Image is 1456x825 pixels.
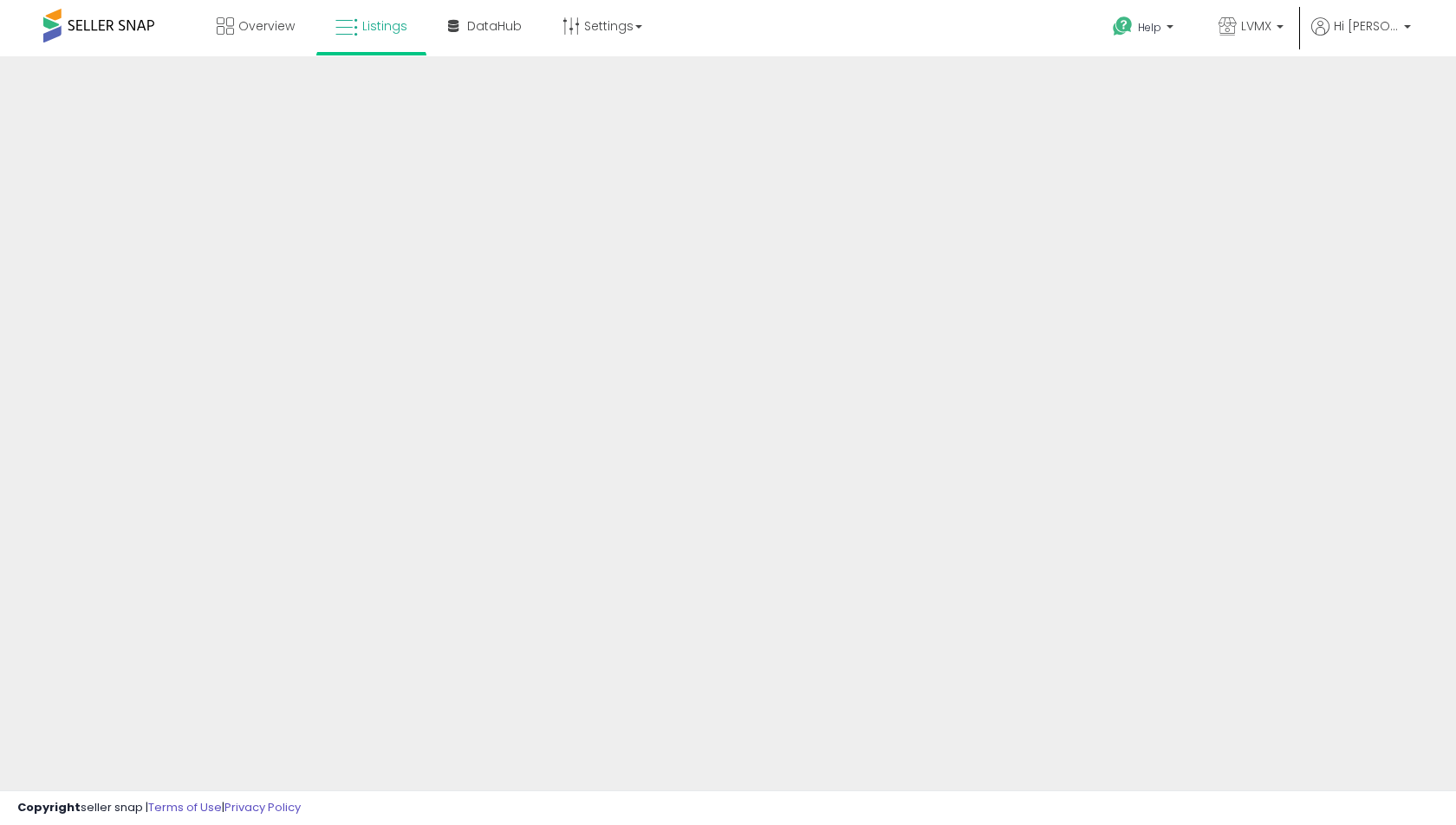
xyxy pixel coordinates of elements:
[1112,16,1134,37] i: Get Help
[238,17,295,35] span: Overview
[1241,17,1271,35] span: LVMX
[1138,20,1161,35] span: Help
[467,17,522,35] span: DataHub
[362,17,407,35] span: Listings
[1311,17,1411,56] a: Hi [PERSON_NAME]
[1334,17,1399,35] span: Hi [PERSON_NAME]
[1099,3,1191,56] a: Help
